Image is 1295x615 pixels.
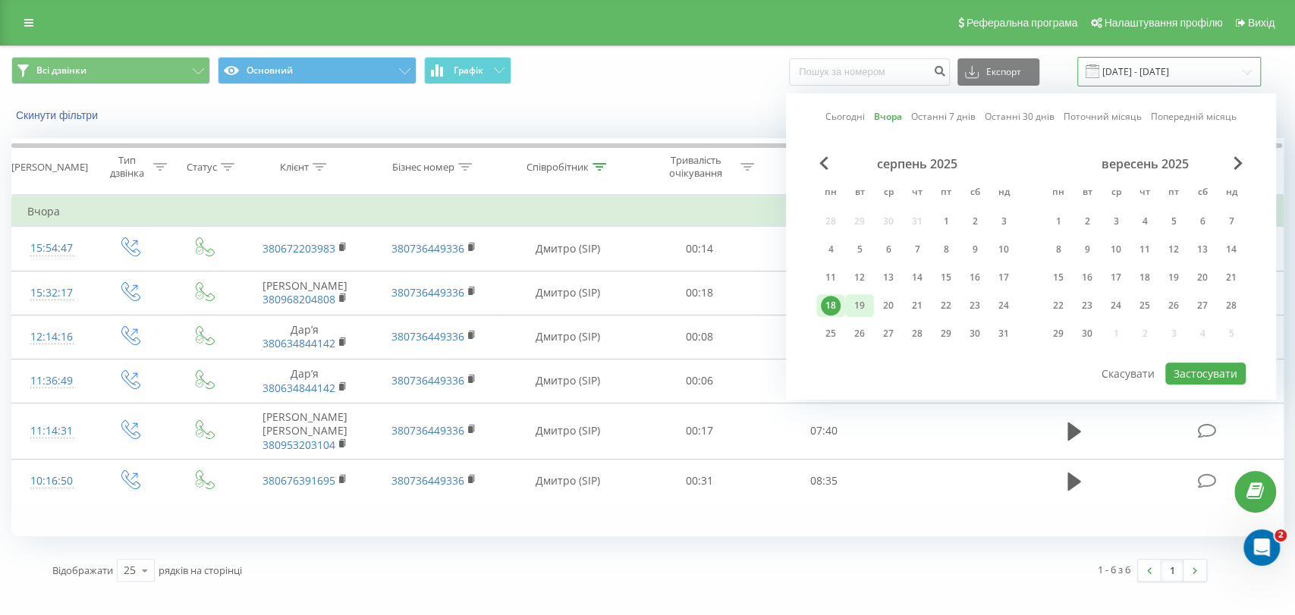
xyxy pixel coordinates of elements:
span: 2 [1275,529,1287,541]
div: сб 6 вер 2025 р. [1188,210,1217,233]
div: пн 4 серп 2025 р. [816,238,845,261]
div: чт 4 вер 2025 р. [1130,210,1159,233]
div: пт 1 серп 2025 р. [932,210,960,233]
td: 00:31 [637,459,762,503]
div: сб 30 серп 2025 р. [960,322,989,345]
div: серпень 2025 [816,156,1018,171]
div: ср 10 вер 2025 р. [1102,238,1130,261]
div: 24 [994,296,1014,315]
div: [PERSON_NAME] [11,161,88,174]
td: 08:09 [762,227,886,271]
div: 9 [965,240,985,259]
div: 10 [1106,240,1126,259]
div: 6 [879,240,898,259]
div: 12 [850,268,869,287]
td: 03:15 [762,359,886,403]
td: 00:06 [637,359,762,403]
div: чт 7 серп 2025 р. [903,238,932,261]
div: ср 27 серп 2025 р. [874,322,903,345]
div: 17 [1106,268,1126,287]
div: 8 [1048,240,1068,259]
abbr: п’ятниця [935,182,957,205]
div: 27 [1193,296,1212,315]
span: Всі дзвінки [36,64,86,77]
a: 380634844142 [262,336,335,350]
button: Експорт [957,58,1039,86]
div: 5 [850,240,869,259]
div: сб 20 вер 2025 р. [1188,266,1217,289]
div: 7 [1221,212,1241,231]
div: 10:16:50 [27,466,76,496]
div: 3 [1106,212,1126,231]
td: [PERSON_NAME] [PERSON_NAME] [240,403,369,460]
td: 00:17 [637,403,762,460]
span: Відображати [52,563,113,577]
button: Скинути фільтри [11,108,105,122]
td: Дмитро (SIP) [498,315,637,359]
div: 16 [965,268,985,287]
div: ср 20 серп 2025 р. [874,294,903,317]
a: 380676391695 [262,473,335,488]
div: 29 [1048,324,1068,344]
div: пт 15 серп 2025 р. [932,266,960,289]
div: 24 [1106,296,1126,315]
div: пн 15 вер 2025 р. [1044,266,1073,289]
abbr: п’ятниця [1162,182,1185,205]
div: пн 8 вер 2025 р. [1044,238,1073,261]
div: 19 [1164,268,1183,287]
iframe: Intercom live chat [1243,529,1280,566]
abbr: четвер [906,182,929,205]
td: 14:05 [762,271,886,315]
div: нд 24 серп 2025 р. [989,294,1018,317]
abbr: середа [877,182,900,205]
div: сб 16 серп 2025 р. [960,266,989,289]
div: нд 31 серп 2025 р. [989,322,1018,345]
div: 2 [1077,212,1097,231]
td: Вчора [12,196,1284,227]
button: Всі дзвінки [11,57,210,84]
td: 00:08 [637,315,762,359]
td: Дарʼя [240,359,369,403]
td: Дмитро (SIP) [498,403,637,460]
div: 13 [1193,240,1212,259]
div: Тип дзвінка [105,154,149,180]
div: чт 21 серп 2025 р. [903,294,932,317]
div: 26 [1164,296,1183,315]
div: пт 8 серп 2025 р. [932,238,960,261]
button: Графік [424,57,511,84]
abbr: вівторок [848,182,871,205]
div: 18 [821,296,841,315]
abbr: понеділок [1047,182,1070,205]
div: 10 [994,240,1014,259]
div: 9 [1077,240,1097,259]
div: 11 [1135,240,1155,259]
div: Клієнт [280,161,309,174]
div: 1 [1048,212,1068,231]
abbr: неділя [992,182,1015,205]
td: [PERSON_NAME] [240,271,369,315]
span: рядків на сторінці [159,563,242,577]
div: Бізнес номер [392,161,454,174]
div: 22 [1048,296,1068,315]
div: пт 22 серп 2025 р. [932,294,960,317]
div: пт 5 вер 2025 р. [1159,210,1188,233]
div: 20 [879,296,898,315]
div: Статус [187,161,217,174]
div: Тривалість розмови [779,154,860,180]
div: 20 [1193,268,1212,287]
a: 380672203983 [262,241,335,256]
a: Поточний місяць [1064,110,1142,124]
td: 00:14 [637,227,762,271]
div: 28 [907,324,927,344]
div: сб 2 серп 2025 р. [960,210,989,233]
div: 30 [1077,324,1097,344]
div: 26 [850,324,869,344]
div: 11 [821,268,841,287]
div: ср 3 вер 2025 р. [1102,210,1130,233]
a: Попередній місяць [1151,110,1237,124]
div: вт 5 серп 2025 р. [845,238,874,261]
div: 18 [1135,268,1155,287]
button: Скасувати [1093,362,1163,384]
div: 15:32:17 [27,278,76,308]
div: 12:14:16 [27,322,76,352]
